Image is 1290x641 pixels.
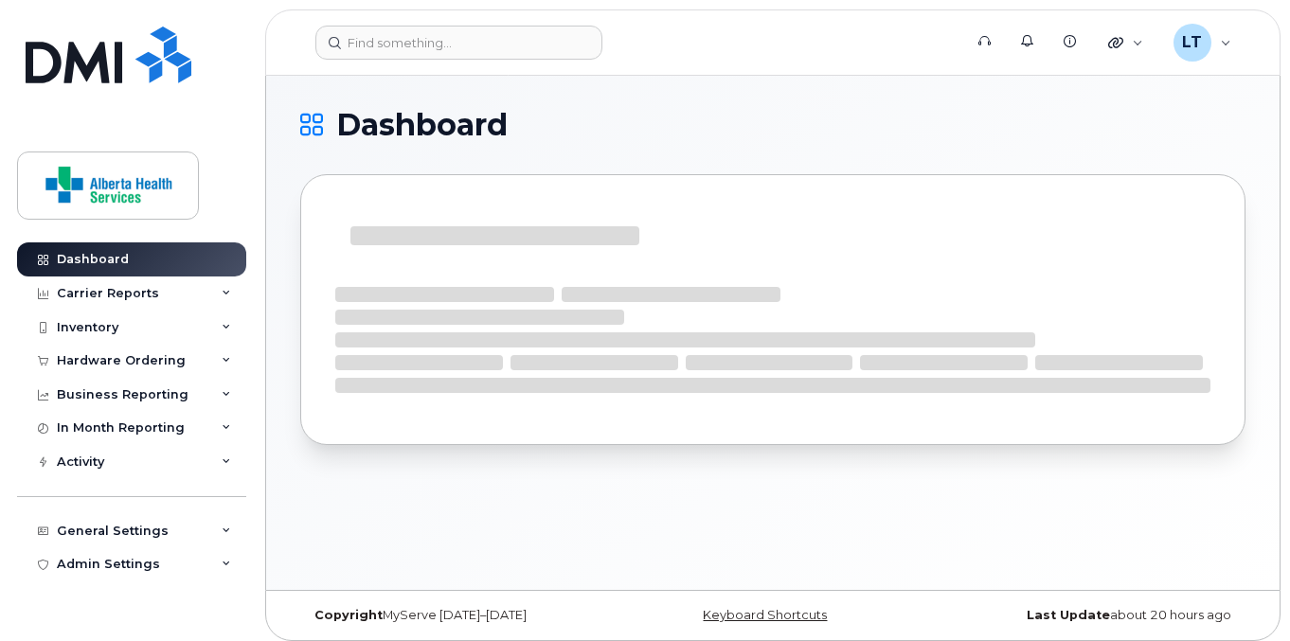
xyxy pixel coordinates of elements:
a: Keyboard Shortcuts [703,608,827,622]
div: about 20 hours ago [930,608,1245,623]
strong: Copyright [314,608,383,622]
span: Dashboard [336,111,508,139]
strong: Last Update [1027,608,1110,622]
div: MyServe [DATE]–[DATE] [300,608,616,623]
